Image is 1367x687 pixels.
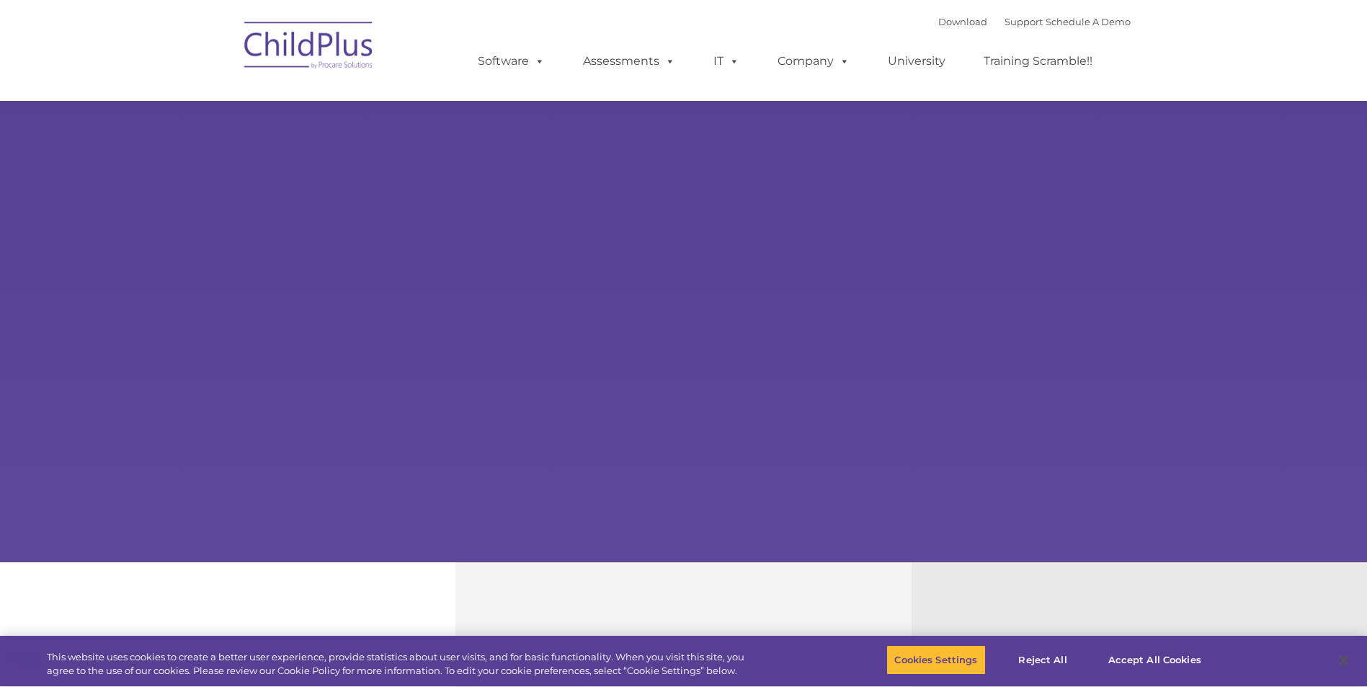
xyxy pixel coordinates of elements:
button: Close [1328,644,1360,676]
a: Download [938,16,987,27]
button: Cookies Settings [886,645,985,675]
button: Reject All [998,645,1088,675]
font: | [938,16,1131,27]
a: Training Scramble!! [969,47,1107,76]
a: University [873,47,960,76]
img: ChildPlus by Procare Solutions [237,12,381,84]
a: Support [1005,16,1043,27]
a: IT [699,47,754,76]
a: Software [463,47,559,76]
a: Assessments [569,47,690,76]
div: This website uses cookies to create a better user experience, provide statistics about user visit... [47,650,752,678]
button: Accept All Cookies [1100,645,1209,675]
a: Company [763,47,864,76]
a: Schedule A Demo [1046,16,1131,27]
